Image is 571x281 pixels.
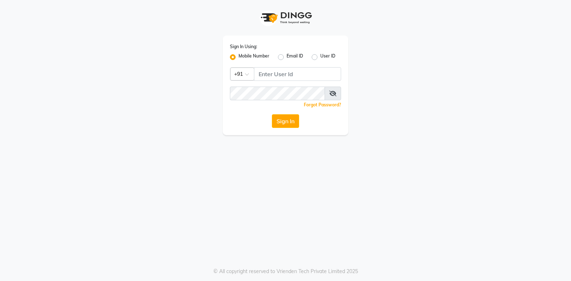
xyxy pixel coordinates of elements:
label: Sign In Using: [230,43,257,50]
label: User ID [320,53,335,61]
button: Sign In [272,114,299,128]
a: Forgot Password? [304,102,341,107]
label: Mobile Number [239,53,269,61]
label: Email ID [287,53,303,61]
input: Username [254,67,341,81]
img: logo1.svg [257,7,314,28]
input: Username [230,87,325,100]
